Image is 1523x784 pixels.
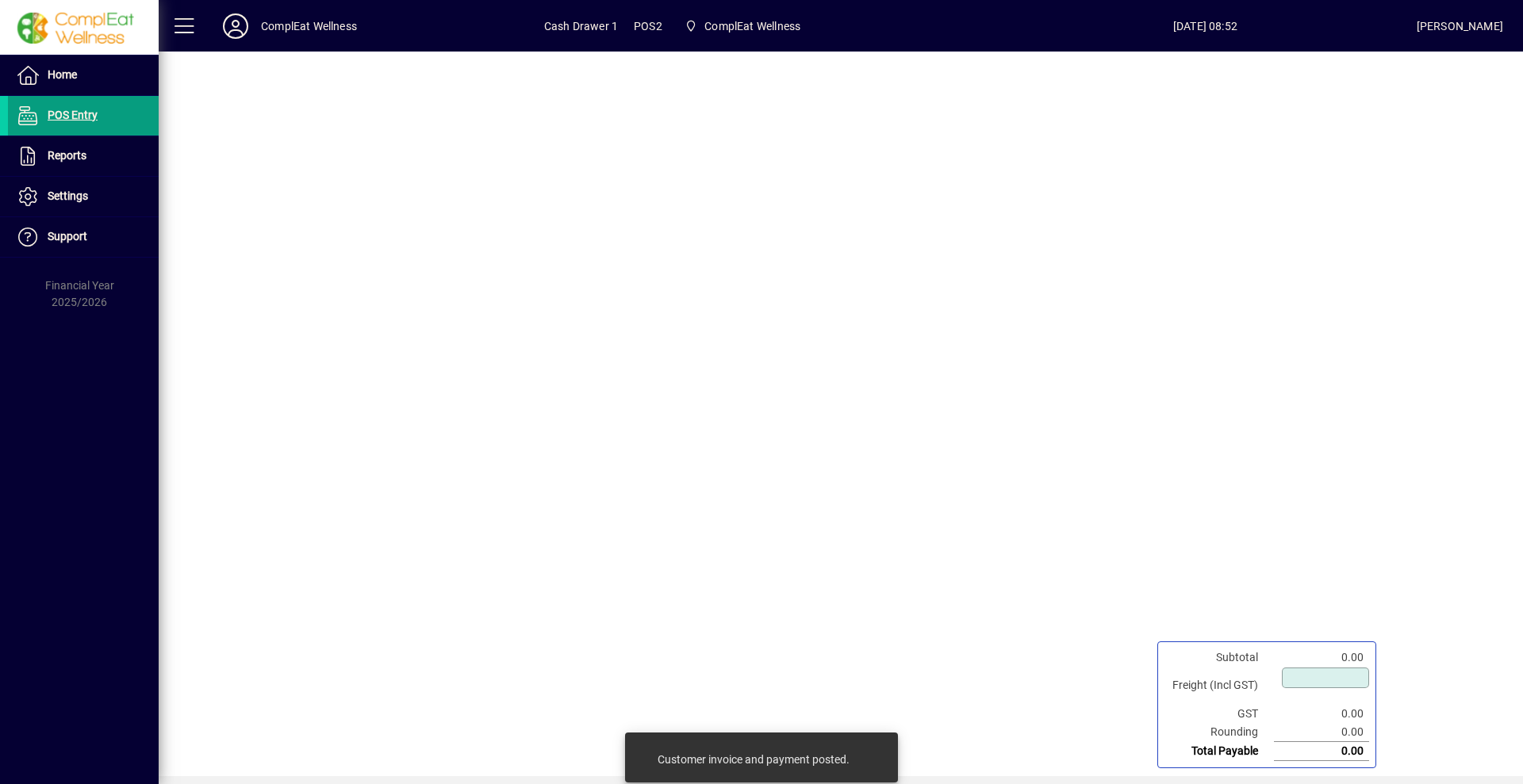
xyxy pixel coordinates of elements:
[261,13,357,39] div: ComplEat Wellness
[1274,723,1369,742] td: 0.00
[48,109,98,121] span: POS Entry
[48,189,88,202] span: Settings
[1164,705,1274,723] td: GST
[1164,723,1274,742] td: Rounding
[994,13,1417,39] span: [DATE] 08:52
[678,12,807,40] span: ComplEat Wellness
[704,13,800,39] span: ComplEat Wellness
[8,177,159,216] a: Settings
[1417,13,1503,39] div: [PERSON_NAME]
[1164,648,1274,667] td: Subtotal
[1164,667,1274,705] td: Freight (Incl GST)
[1164,742,1274,761] td: Total Payable
[48,68,77,81] span: Home
[8,217,159,257] a: Support
[1274,742,1369,761] td: 0.00
[1274,648,1369,667] td: 0.00
[48,149,86,162] span: Reports
[8,55,159,95] a: Home
[48,230,87,243] span: Support
[1274,705,1369,723] td: 0.00
[658,751,850,767] div: Customer invoice and payment posted.
[8,136,159,176] a: Reports
[210,12,261,40] button: Profile
[544,13,618,39] span: Cash Drawer 1
[634,13,662,39] span: POS2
